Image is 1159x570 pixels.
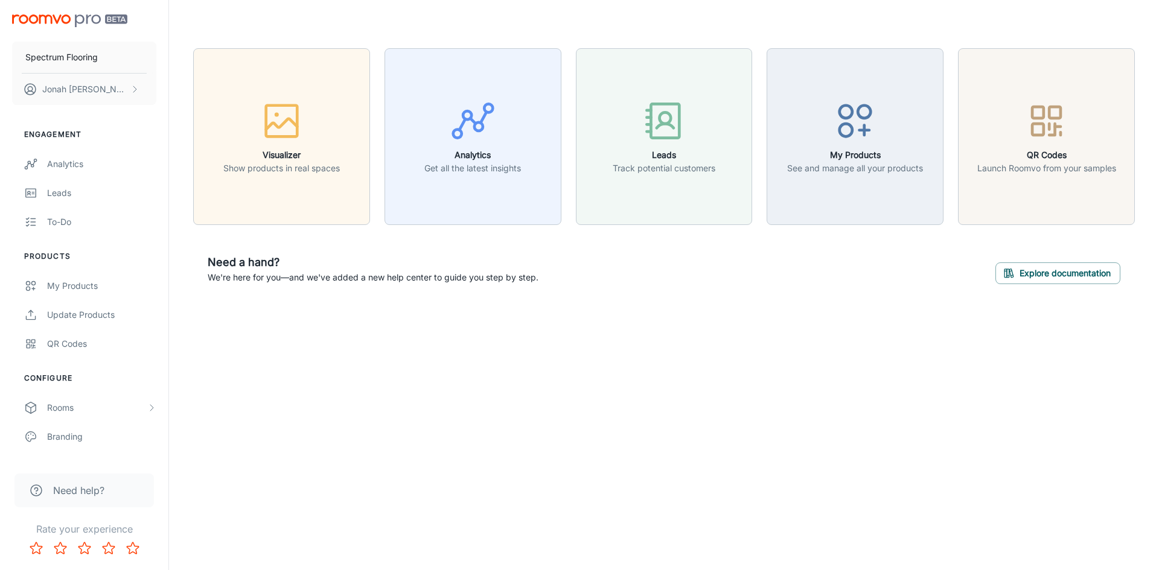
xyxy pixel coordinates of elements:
[787,162,923,175] p: See and manage all your products
[977,162,1116,175] p: Launch Roomvo from your samples
[208,271,538,284] p: We're here for you—and we've added a new help center to guide you step by step.
[958,48,1135,225] button: QR CodesLaunch Roomvo from your samples
[385,48,561,225] button: AnalyticsGet all the latest insights
[12,14,127,27] img: Roomvo PRO Beta
[995,266,1120,278] a: Explore documentation
[12,42,156,73] button: Spectrum Flooring
[208,254,538,271] h6: Need a hand?
[613,162,715,175] p: Track potential customers
[385,130,561,142] a: AnalyticsGet all the latest insights
[424,148,521,162] h6: Analytics
[424,162,521,175] p: Get all the latest insights
[613,148,715,162] h6: Leads
[47,308,156,321] div: Update Products
[42,83,127,96] p: Jonah [PERSON_NAME]
[767,48,943,225] button: My ProductsSee and manage all your products
[787,148,923,162] h6: My Products
[223,162,340,175] p: Show products in real spaces
[25,51,98,64] p: Spectrum Flooring
[47,186,156,200] div: Leads
[958,130,1135,142] a: QR CodesLaunch Roomvo from your samples
[767,130,943,142] a: My ProductsSee and manage all your products
[47,279,156,293] div: My Products
[47,157,156,171] div: Analytics
[193,48,370,225] button: VisualizerShow products in real spaces
[995,262,1120,284] button: Explore documentation
[47,337,156,350] div: QR Codes
[977,148,1116,162] h6: QR Codes
[576,48,753,225] button: LeadsTrack potential customers
[12,74,156,105] button: Jonah [PERSON_NAME]
[47,215,156,229] div: To-do
[576,130,753,142] a: LeadsTrack potential customers
[223,148,340,162] h6: Visualizer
